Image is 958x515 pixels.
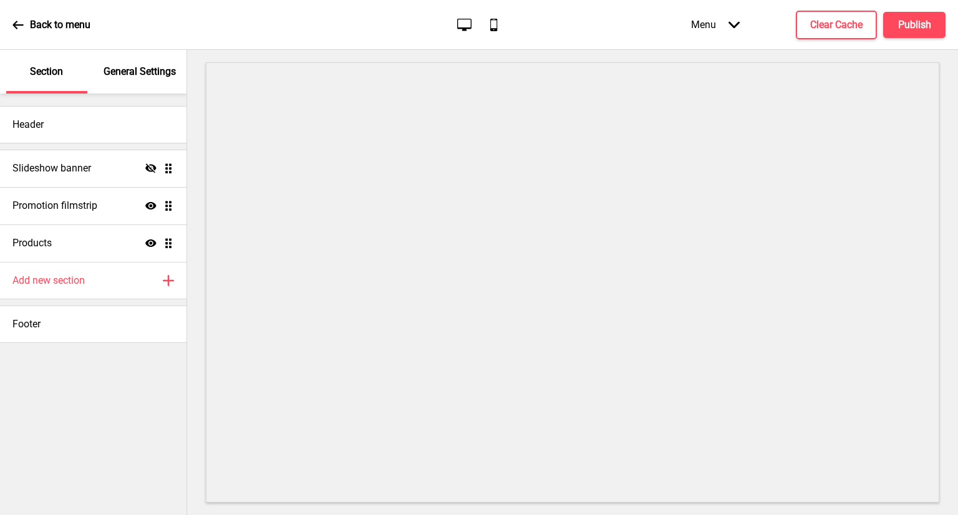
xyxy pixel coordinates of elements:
[810,18,863,32] h4: Clear Cache
[12,274,85,287] h4: Add new section
[12,161,91,175] h4: Slideshow banner
[12,118,44,132] h4: Header
[883,12,946,38] button: Publish
[796,11,877,39] button: Clear Cache
[104,65,176,79] p: General Settings
[12,236,52,250] h4: Products
[898,18,931,32] h4: Publish
[12,199,97,213] h4: Promotion filmstrip
[12,8,90,42] a: Back to menu
[12,317,41,331] h4: Footer
[30,18,90,32] p: Back to menu
[679,6,752,43] div: Menu
[30,65,63,79] p: Section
